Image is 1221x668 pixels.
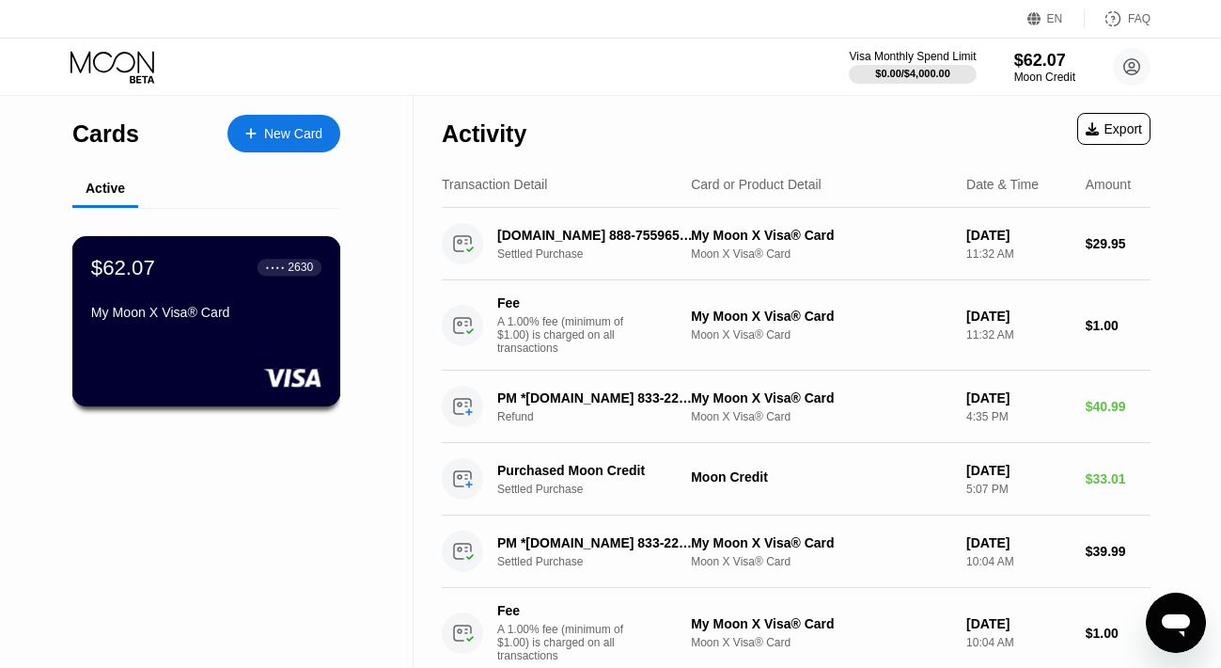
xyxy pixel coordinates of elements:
[691,247,951,261] div: Moon X Visa® Card
[497,228,694,243] div: [DOMAIN_NAME] 888-7559655 US
[264,126,322,142] div: New Card
[966,328,1071,342] div: 11:32 AM
[1086,121,1142,136] div: Export
[1086,399,1151,414] div: $40.99
[442,280,1151,371] div: FeeA 1.00% fee (minimum of $1.00) is charged on all transactionsMy Moon X Visa® CardMoon X Visa® ...
[86,181,125,196] div: Active
[442,177,547,192] div: Transaction Detail
[691,555,951,568] div: Moon X Visa® Card
[966,228,1071,243] div: [DATE]
[442,443,1151,516] div: Purchased Moon CreditSettled PurchaseMoon Credit[DATE]5:07 PM$33.01
[442,371,1151,443] div: PM *[DOMAIN_NAME] 833-2238874 USRefundMy Moon X Visa® CardMoon X Visa® Card[DATE]4:35 PM$40.99
[1086,236,1151,251] div: $29.95
[966,247,1071,261] div: 11:32 AM
[497,410,708,423] div: Refund
[72,120,139,148] div: Cards
[442,120,526,148] div: Activity
[691,228,951,243] div: My Moon X Visa® Card
[1014,51,1075,71] div: $62.07
[497,603,629,618] div: Fee
[849,50,976,63] div: Visa Monthly Spend Limit
[497,623,638,662] div: A 1.00% fee (minimum of $1.00) is charged on all transactions
[966,309,1071,324] div: [DATE]
[497,555,708,568] div: Settled Purchase
[849,50,976,84] div: Visa Monthly Spend Limit$0.00/$4,000.00
[497,463,694,478] div: Purchased Moon Credit
[91,305,321,320] div: My Moon X Visa® Card
[1027,9,1085,28] div: EN
[1014,71,1075,84] div: Moon Credit
[966,410,1071,423] div: 4:35 PM
[1086,544,1151,559] div: $39.99
[691,177,822,192] div: Card or Product Detail
[497,483,708,496] div: Settled Purchase
[966,616,1071,631] div: [DATE]
[497,535,694,550] div: PM *[DOMAIN_NAME] 833-2238874 US
[497,247,708,261] div: Settled Purchase
[966,636,1071,649] div: 10:04 AM
[497,295,629,310] div: Fee
[497,315,638,355] div: A 1.00% fee (minimum of $1.00) is charged on all transactions
[1128,12,1151,25] div: FAQ
[497,390,694,406] div: PM *[DOMAIN_NAME] 833-2238874 US
[966,483,1071,496] div: 5:07 PM
[691,390,951,406] div: My Moon X Visa® Card
[1146,593,1206,653] iframe: Button to launch messaging window
[1014,51,1075,84] div: $62.07Moon Credit
[73,237,339,406] div: $62.07● ● ● ●2630My Moon X Visa® Card
[1077,113,1151,145] div: Export
[691,328,951,342] div: Moon X Visa® Card
[875,68,950,79] div: $0.00 / $4,000.00
[691,616,951,631] div: My Moon X Visa® Card
[691,636,951,649] div: Moon X Visa® Card
[966,463,1071,478] div: [DATE]
[266,264,285,270] div: ● ● ● ●
[227,115,340,152] div: New Card
[691,469,951,485] div: Moon Credit
[691,309,951,324] div: My Moon X Visa® Card
[691,410,951,423] div: Moon X Visa® Card
[1086,177,1131,192] div: Amount
[1047,12,1063,25] div: EN
[966,535,1071,550] div: [DATE]
[1085,9,1151,28] div: FAQ
[91,255,155,279] div: $62.07
[1086,471,1151,486] div: $33.01
[442,516,1151,588] div: PM *[DOMAIN_NAME] 833-2238874 USSettled PurchaseMy Moon X Visa® CardMoon X Visa® Card[DATE]10:04 ...
[966,390,1071,406] div: [DATE]
[966,555,1071,568] div: 10:04 AM
[442,208,1151,280] div: [DOMAIN_NAME] 888-7559655 USSettled PurchaseMy Moon X Visa® CardMoon X Visa® Card[DATE]11:32 AM$2...
[288,261,313,274] div: 2630
[1086,318,1151,333] div: $1.00
[1086,626,1151,641] div: $1.00
[966,177,1039,192] div: Date & Time
[691,535,951,550] div: My Moon X Visa® Card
